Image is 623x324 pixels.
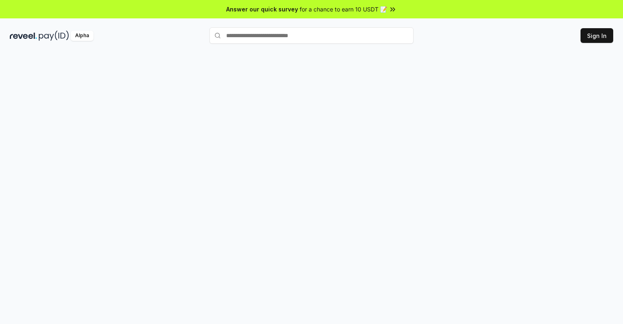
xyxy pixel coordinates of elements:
[300,5,387,13] span: for a chance to earn 10 USDT 📝
[71,31,93,41] div: Alpha
[39,31,69,41] img: pay_id
[581,28,613,43] button: Sign In
[10,31,37,41] img: reveel_dark
[226,5,298,13] span: Answer our quick survey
